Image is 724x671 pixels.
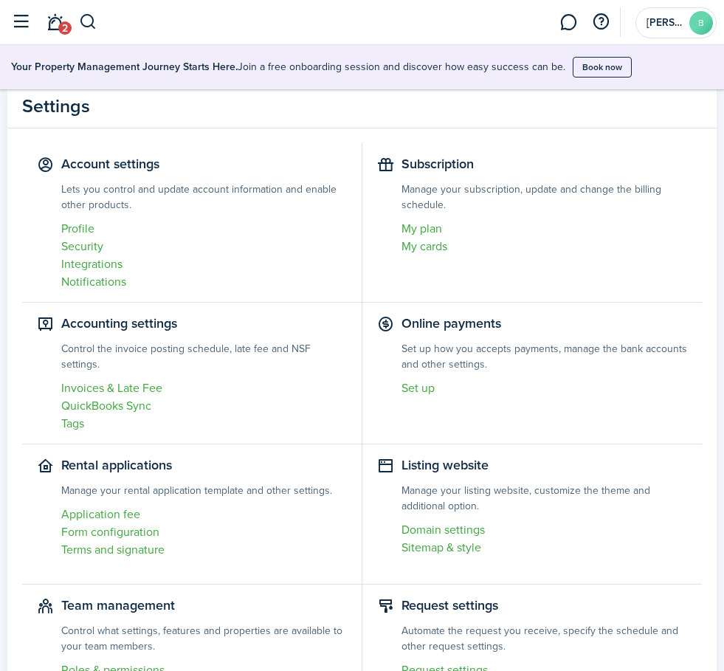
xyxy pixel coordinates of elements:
[79,10,97,35] button: Search
[573,57,632,78] button: Book now
[61,506,347,523] a: Application fee
[647,18,683,28] span: Benjamin
[22,92,90,120] panel-main-title: Settings
[61,255,347,273] a: Integrations
[61,182,347,213] settings-item-description: Lets you control and update account information and enable other products.
[401,521,688,539] a: Domain settings
[61,541,347,559] a: Terms and signature
[401,182,688,213] settings-item-description: Manage your subscription, update and change the billing schedule.
[61,397,347,415] a: QuickBooks Sync
[11,59,565,75] p: Join a free onboarding session and discover how easy success can be.
[401,379,688,397] a: Set up
[401,341,688,372] settings-item-description: Set up how you accepts payments, manage the bank accounts and other settings.
[61,523,347,541] a: Form configuration
[61,623,347,654] settings-item-description: Control what settings, features and properties are available to your team members.
[401,483,688,514] settings-item-description: Manage your listing website, customize the theme and additional option.
[61,379,347,397] a: Invoices & Late Fee
[689,11,713,35] avatar-text: B
[7,8,35,36] button: Open sidebar
[61,341,347,372] settings-item-description: Control the invoice posting schedule, late fee and NSF settings.
[61,483,347,498] settings-item-description: Manage your rental application template and other settings.
[58,21,72,35] span: 2
[11,59,238,75] b: Your Property Management Journey Starts Here.
[554,4,582,41] a: Messaging
[401,220,688,238] a: My plan
[401,238,688,255] a: My cards
[401,539,688,557] a: Sitemap & style
[61,220,347,238] a: Profile
[61,415,347,433] a: Tags
[41,4,69,41] a: Notifications
[401,623,688,654] settings-item-description: Automate the request you receive, specify the schedule and other request settings.
[61,273,347,291] a: Notifications
[61,238,347,255] a: Security
[588,10,613,35] button: Open resource center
